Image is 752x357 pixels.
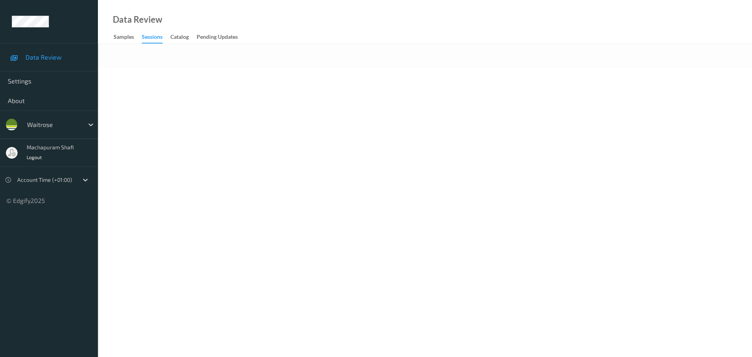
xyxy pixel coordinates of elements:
a: Sessions [142,32,170,43]
a: Catalog [170,32,197,43]
div: Sessions [142,33,163,43]
div: Samples [114,33,134,43]
div: Data Review [113,16,162,24]
div: Catalog [170,33,189,43]
div: Pending Updates [197,33,238,43]
a: Samples [114,32,142,43]
a: Pending Updates [197,32,246,43]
